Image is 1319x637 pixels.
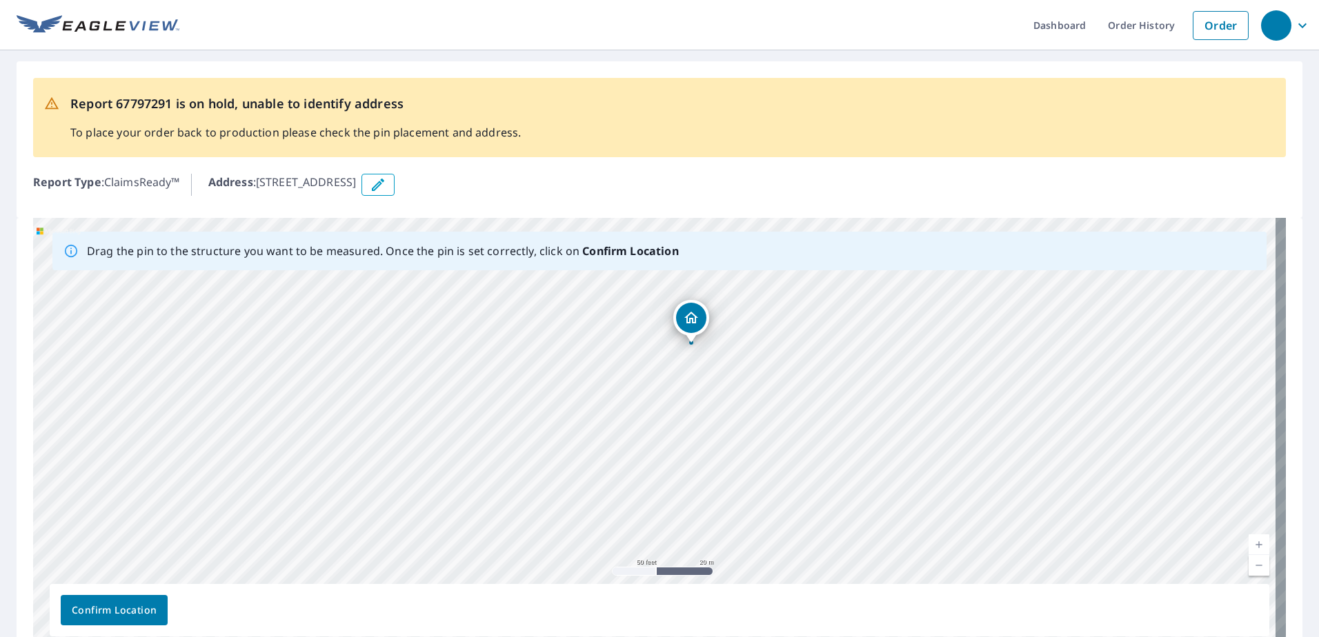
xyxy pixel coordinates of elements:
b: Address [208,174,253,190]
b: Confirm Location [582,243,678,259]
p: : ClaimsReady™ [33,174,180,196]
p: To place your order back to production please check the pin placement and address. [70,124,521,141]
p: Drag the pin to the structure you want to be measured. Once the pin is set correctly, click on [87,243,679,259]
p: : [STREET_ADDRESS] [208,174,357,196]
p: Report 67797291 is on hold, unable to identify address [70,94,521,113]
a: Current Level 19, Zoom Out [1249,555,1269,576]
span: Confirm Location [72,602,157,619]
b: Report Type [33,174,101,190]
a: Current Level 19, Zoom In [1249,534,1269,555]
a: Order [1193,11,1249,40]
div: Dropped pin, building 1, Residential property, 172 County Road 217 Corinth, MS 38834 [673,300,709,343]
img: EV Logo [17,15,179,36]
button: Confirm Location [61,595,168,625]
